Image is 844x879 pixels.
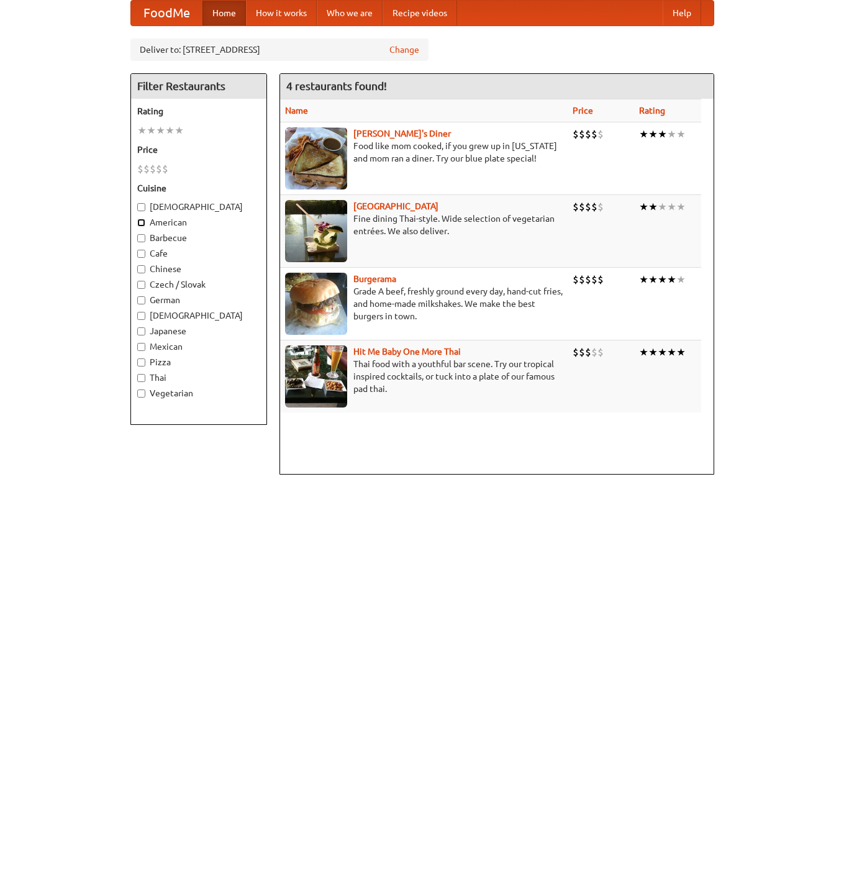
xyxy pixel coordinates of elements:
[353,347,461,357] a: Hit Me Baby One More Thai
[676,200,686,214] li: ★
[137,309,260,322] label: [DEMOGRAPHIC_DATA]
[658,345,667,359] li: ★
[585,345,591,359] li: $
[383,1,457,25] a: Recipe videos
[137,327,145,335] input: Japanese
[137,265,145,273] input: Chinese
[639,200,648,214] li: ★
[579,127,585,141] li: $
[639,106,665,116] a: Rating
[137,278,260,291] label: Czech / Slovak
[175,124,184,137] li: ★
[648,127,658,141] li: ★
[285,345,347,408] img: babythai.jpg
[137,325,260,337] label: Japanese
[591,127,597,141] li: $
[676,273,686,286] li: ★
[591,200,597,214] li: $
[131,1,202,25] a: FoodMe
[137,162,143,176] li: $
[137,343,145,351] input: Mexican
[597,345,604,359] li: $
[579,273,585,286] li: $
[285,200,347,262] img: satay.jpg
[658,127,667,141] li: ★
[137,182,260,194] h5: Cuisine
[676,127,686,141] li: ★
[137,389,145,398] input: Vegetarian
[573,345,579,359] li: $
[597,200,604,214] li: $
[648,345,658,359] li: ★
[137,105,260,117] h5: Rating
[137,371,260,384] label: Thai
[137,124,147,137] li: ★
[591,345,597,359] li: $
[137,234,145,242] input: Barbecue
[137,232,260,244] label: Barbecue
[389,43,419,56] a: Change
[156,124,165,137] li: ★
[137,143,260,156] h5: Price
[285,127,347,189] img: sallys.jpg
[663,1,701,25] a: Help
[130,39,429,61] div: Deliver to: [STREET_ADDRESS]
[573,127,579,141] li: $
[143,162,150,176] li: $
[353,129,451,139] a: [PERSON_NAME]'s Diner
[658,273,667,286] li: ★
[137,201,260,213] label: [DEMOGRAPHIC_DATA]
[137,250,145,258] input: Cafe
[639,345,648,359] li: ★
[658,200,667,214] li: ★
[162,162,168,176] li: $
[137,219,145,227] input: American
[150,162,156,176] li: $
[137,358,145,367] input: Pizza
[667,127,676,141] li: ★
[676,345,686,359] li: ★
[137,216,260,229] label: American
[585,127,591,141] li: $
[137,374,145,382] input: Thai
[573,273,579,286] li: $
[667,273,676,286] li: ★
[147,124,156,137] li: ★
[137,387,260,399] label: Vegetarian
[353,274,396,284] a: Burgerama
[285,358,563,395] p: Thai food with a youthful bar scene. Try our tropical inspired cocktails, or tuck into a plate of...
[579,345,585,359] li: $
[591,273,597,286] li: $
[285,140,563,165] p: Food like mom cooked, if you grew up in [US_STATE] and mom ran a diner. Try our blue plate special!
[137,263,260,275] label: Chinese
[165,124,175,137] li: ★
[597,127,604,141] li: $
[137,312,145,320] input: [DEMOGRAPHIC_DATA]
[137,296,145,304] input: German
[667,345,676,359] li: ★
[285,212,563,237] p: Fine dining Thai-style. Wide selection of vegetarian entrées. We also deliver.
[573,106,593,116] a: Price
[317,1,383,25] a: Who we are
[137,203,145,211] input: [DEMOGRAPHIC_DATA]
[639,127,648,141] li: ★
[285,273,347,335] img: burgerama.jpg
[648,200,658,214] li: ★
[585,273,591,286] li: $
[639,273,648,286] li: ★
[286,80,387,92] ng-pluralize: 4 restaurants found!
[285,285,563,322] p: Grade A beef, freshly ground every day, hand-cut fries, and home-made milkshakes. We make the bes...
[246,1,317,25] a: How it works
[353,201,438,211] a: [GEOGRAPHIC_DATA]
[137,294,260,306] label: German
[573,200,579,214] li: $
[597,273,604,286] li: $
[131,74,266,99] h4: Filter Restaurants
[579,200,585,214] li: $
[648,273,658,286] li: ★
[137,340,260,353] label: Mexican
